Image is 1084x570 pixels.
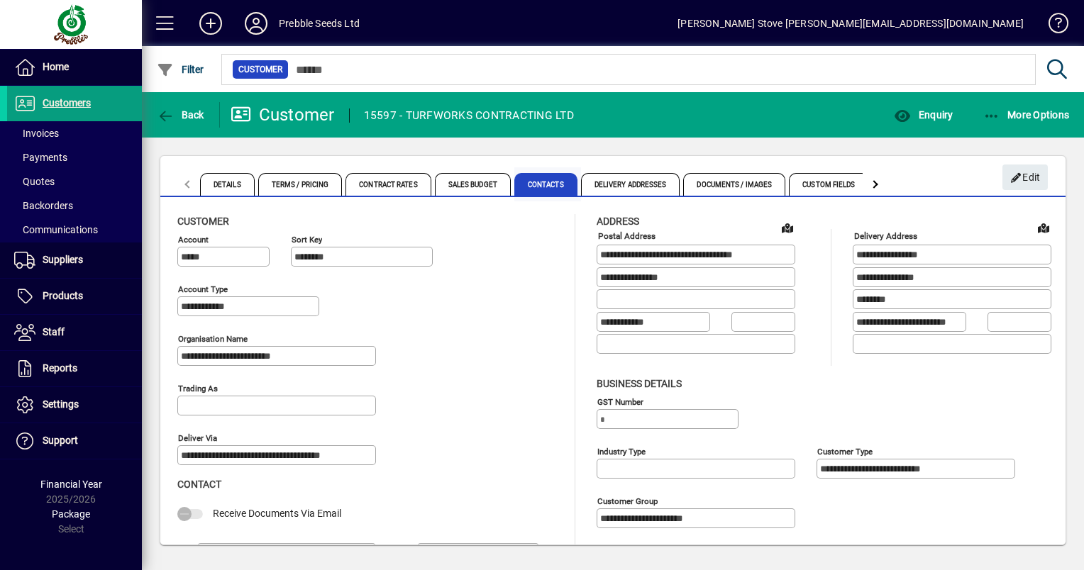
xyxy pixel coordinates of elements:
[581,173,680,196] span: Delivery Addresses
[14,152,67,163] span: Payments
[178,284,228,294] mat-label: Account Type
[983,109,1070,121] span: More Options
[14,176,55,187] span: Quotes
[14,128,59,139] span: Invoices
[43,326,65,337] span: Staff
[364,104,574,127] div: 15597 - TURFWORKS CONTRACTING LTD
[789,173,868,196] span: Custom Fields
[188,11,233,36] button: Add
[43,61,69,72] span: Home
[7,242,142,278] a: Suppliers
[597,496,658,505] mat-label: Customer group
[7,145,142,169] a: Payments
[258,173,343,196] span: Terms / Pricing
[980,102,1073,128] button: More Options
[200,173,255,196] span: Details
[157,109,204,121] span: Back
[177,479,221,490] span: Contact
[52,508,90,520] span: Package
[40,479,102,490] span: Financial Year
[890,102,956,128] button: Enquiry
[345,173,431,196] span: Contract Rates
[597,446,646,456] mat-label: Industry type
[213,508,341,519] span: Receive Documents Via Email
[43,97,91,108] span: Customers
[1010,166,1041,189] span: Edit
[7,387,142,423] a: Settings
[231,104,335,126] div: Customer
[7,423,142,459] a: Support
[7,50,142,85] a: Home
[178,235,209,245] mat-label: Account
[14,224,98,235] span: Communications
[7,279,142,314] a: Products
[7,351,142,386] a: Reports
[894,109,953,121] span: Enquiry
[43,254,83,265] span: Suppliers
[157,64,204,75] span: Filter
[43,290,83,301] span: Products
[292,235,322,245] mat-label: Sort key
[597,216,639,227] span: Address
[43,398,79,410] span: Settings
[1032,216,1055,239] a: View on map
[7,315,142,350] a: Staff
[7,194,142,218] a: Backorders
[233,11,279,36] button: Profile
[153,102,208,128] button: Back
[1038,3,1066,49] a: Knowledge Base
[279,12,360,35] div: Prebble Seeds Ltd
[238,62,282,77] span: Customer
[14,200,73,211] span: Backorders
[597,378,682,389] span: Business details
[43,435,78,446] span: Support
[7,218,142,242] a: Communications
[1002,164,1048,190] button: Edit
[683,173,785,196] span: Documents / Images
[178,384,218,393] mat-label: Trading as
[435,173,511,196] span: Sales Budget
[43,362,77,374] span: Reports
[7,169,142,194] a: Quotes
[177,216,229,227] span: Customer
[597,396,643,406] mat-label: GST Number
[776,216,799,239] a: View on map
[677,12,1024,35] div: [PERSON_NAME] Stove [PERSON_NAME][EMAIL_ADDRESS][DOMAIN_NAME]
[817,446,873,456] mat-label: Customer type
[142,102,220,128] app-page-header-button: Back
[7,121,142,145] a: Invoices
[178,433,217,443] mat-label: Deliver via
[178,334,248,344] mat-label: Organisation name
[514,173,577,196] span: Contacts
[153,57,208,82] button: Filter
